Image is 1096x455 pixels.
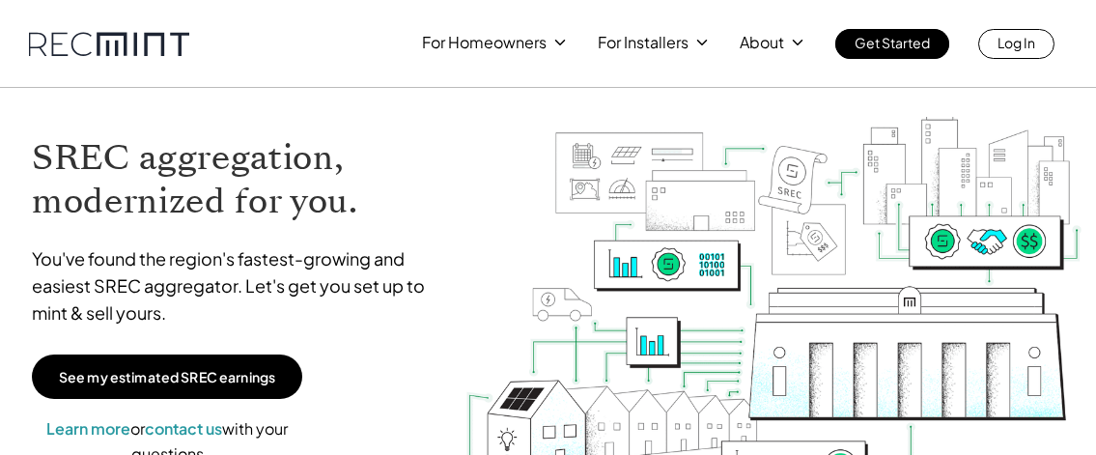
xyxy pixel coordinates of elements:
[598,29,689,56] p: For Installers
[998,29,1035,56] p: Log In
[855,29,930,56] p: Get Started
[740,29,784,56] p: About
[978,29,1054,59] a: Log In
[835,29,949,59] a: Get Started
[32,355,302,399] a: See my estimated SREC earnings
[145,418,222,439] a: contact us
[59,368,275,385] p: See my estimated SREC earnings
[32,245,445,327] p: You've found the region's fastest-growing and easiest SREC aggregator. Let's get you set up to mi...
[32,136,445,223] h1: SREC aggregation, modernized for you.
[422,29,547,56] p: For Homeowners
[46,418,130,439] a: Learn more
